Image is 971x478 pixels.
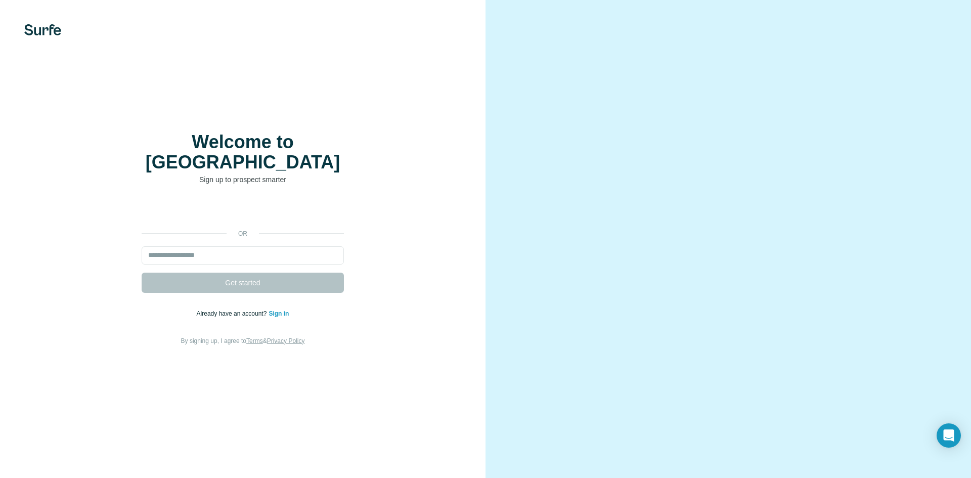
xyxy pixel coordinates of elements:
[267,337,305,344] a: Privacy Policy
[24,24,61,35] img: Surfe's logo
[137,200,349,222] iframe: Sign in with Google Button
[142,175,344,185] p: Sign up to prospect smarter
[197,310,269,317] span: Already have an account?
[227,229,259,238] p: or
[142,132,344,172] h1: Welcome to [GEOGRAPHIC_DATA]
[937,423,961,448] div: Open Intercom Messenger
[246,337,263,344] a: Terms
[181,337,305,344] span: By signing up, I agree to &
[269,310,289,317] a: Sign in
